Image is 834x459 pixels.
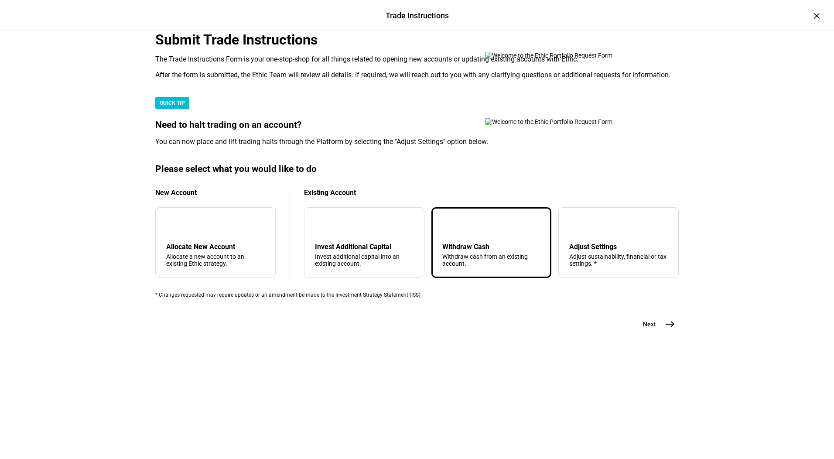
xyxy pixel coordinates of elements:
[315,243,414,251] div: Invest Additional Capital
[317,220,327,230] mat-icon: arrow_downward
[166,253,265,267] div: Allocate a new account to an existing Ethic strategy.
[166,243,265,251] div: Allocate New Account
[155,55,679,64] div: The Trade Instructions Form is your one-stop-shop for all things related to opening new accounts ...
[442,243,541,251] div: Withdraw Cash
[155,188,276,197] div: New Account
[485,52,642,59] img: Welcome to the Ethic Portfolio Request Form
[155,31,679,48] div: Submit Trade Instructions
[155,71,679,79] div: After the form is submitted, the Ethic Team will review all details. If required, we will reach o...
[485,118,642,125] img: Welcome to the Ethic Portfolio Request Form
[569,243,668,251] div: Adjust Settings
[442,253,541,267] div: Withdraw cash from an existing account.
[155,292,679,298] div: * Changes requested may require updates or an amendment be made to the Investment Strategy Statem...
[444,220,455,230] mat-icon: arrow_upward
[315,253,414,267] div: Invest additional capital into an existing account.
[810,9,824,23] div: ×
[155,120,679,130] div: Need to halt trading on an account?
[643,320,656,329] span: Next
[632,315,679,333] button: Next
[155,97,189,109] div: QUICK TIP
[386,10,449,21] div: Trade Instructions
[304,188,679,197] div: Existing Account
[155,137,679,146] div: You can now place and lift trading halts through the Platform by selecting the "Adjust Settings" ...
[155,164,679,175] div: Please select what you would like to do
[569,218,583,232] mat-icon: tune
[168,220,178,230] mat-icon: add
[665,319,675,329] mat-icon: east
[569,253,668,267] div: Adjust sustainability, financial or tax settings. *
